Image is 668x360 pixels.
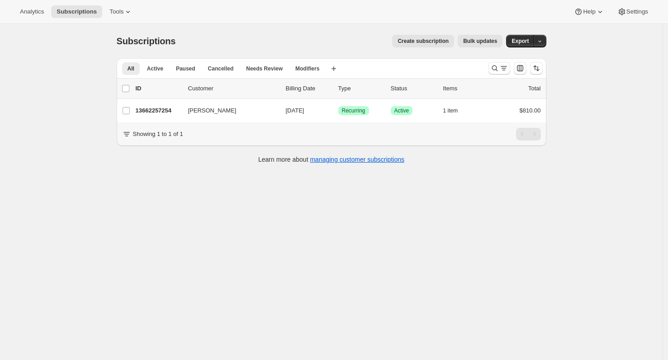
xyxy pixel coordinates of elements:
div: Type [338,84,384,93]
p: Showing 1 to 1 of 1 [133,130,183,139]
span: $810.00 [520,107,541,114]
button: Export [506,35,534,47]
button: Subscriptions [51,5,102,18]
span: Active [147,65,163,72]
div: 13662257254[PERSON_NAME][DATE]SuccessRecurringSuccessActive1 item$810.00 [136,104,541,117]
span: Subscriptions [57,8,97,15]
p: 13662257254 [136,106,181,115]
span: All [128,65,134,72]
button: Search and filter results [488,62,510,75]
button: Sort the results [530,62,543,75]
button: Bulk updates [458,35,502,47]
a: managing customer subscriptions [310,156,404,163]
p: ID [136,84,181,93]
nav: Pagination [516,128,541,140]
span: Settings [626,8,648,15]
button: Tools [104,5,138,18]
span: Subscriptions [117,36,176,46]
span: Recurring [342,107,365,114]
button: 1 item [443,104,468,117]
p: Status [391,84,436,93]
p: Billing Date [286,84,331,93]
span: Bulk updates [463,37,497,45]
button: Customize table column order and visibility [514,62,526,75]
span: Needs Review [246,65,283,72]
span: Cancelled [208,65,234,72]
p: Total [528,84,540,93]
span: 1 item [443,107,458,114]
span: Tools [109,8,123,15]
button: Analytics [14,5,49,18]
button: Help [569,5,610,18]
button: Settings [612,5,654,18]
div: IDCustomerBilling DateTypeStatusItemsTotal [136,84,541,93]
button: Create subscription [392,35,454,47]
span: Paused [176,65,195,72]
p: Customer [188,84,279,93]
p: Learn more about [258,155,404,164]
span: [DATE] [286,107,304,114]
div: Items [443,84,488,93]
span: Help [583,8,595,15]
span: Analytics [20,8,44,15]
button: [PERSON_NAME] [183,103,273,118]
span: Active [394,107,409,114]
span: Modifiers [295,65,319,72]
span: Export [512,37,529,45]
span: Create subscription [398,37,449,45]
button: Create new view [327,62,341,75]
span: [PERSON_NAME] [188,106,237,115]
